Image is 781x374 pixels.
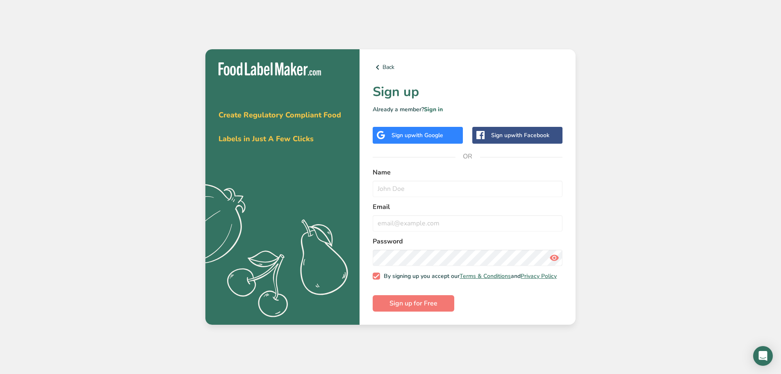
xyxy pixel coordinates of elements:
a: Back [373,62,562,72]
span: with Google [411,131,443,139]
div: Open Intercom Messenger [753,346,773,366]
div: Sign up [392,131,443,140]
span: with Facebook [511,131,549,139]
span: By signing up you accept our and [380,273,557,280]
h1: Sign up [373,82,562,102]
a: Terms & Conditions [460,272,511,280]
label: Email [373,202,562,212]
span: Sign up for Free [389,298,437,308]
img: Food Label Maker [219,62,321,76]
button: Sign up for Free [373,295,454,312]
input: John Doe [373,181,562,197]
input: email@example.com [373,215,562,232]
div: Sign up [491,131,549,140]
label: Name [373,167,562,177]
a: Sign in [424,106,443,113]
label: Password [373,236,562,246]
span: OR [455,144,480,169]
p: Already a member? [373,105,562,114]
a: Privacy Policy [521,272,557,280]
span: Create Regulatory Compliant Food Labels in Just A Few Clicks [219,110,341,144]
